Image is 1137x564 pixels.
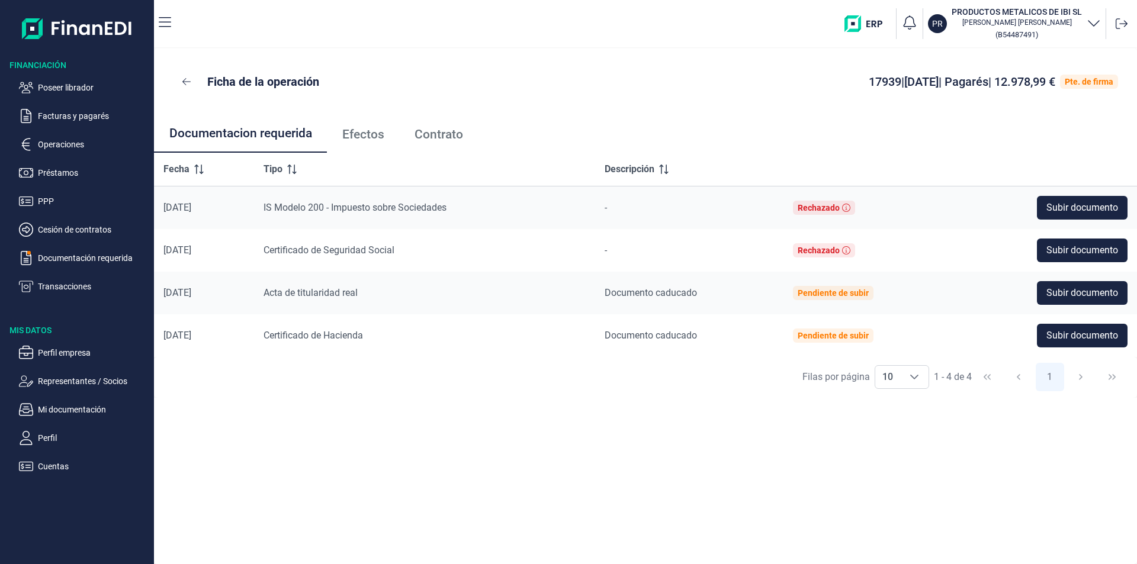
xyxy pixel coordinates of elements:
button: Previous Page [1004,363,1033,391]
span: Acta de titularidad real [264,287,358,298]
span: Subir documento [1046,201,1118,215]
button: Last Page [1098,363,1126,391]
button: PRPRODUCTOS METALICOS DE IBI SL[PERSON_NAME] [PERSON_NAME](B54487491) [928,6,1101,41]
span: Certificado de Seguridad Social [264,244,394,256]
a: Documentacion requerida [154,115,327,154]
button: Subir documento [1037,239,1128,262]
div: Rechazado [798,203,840,212]
button: Poseer librador [19,80,149,95]
p: [PERSON_NAME] [PERSON_NAME] [952,18,1082,27]
p: Operaciones [38,137,149,152]
button: Subir documento [1037,324,1128,347]
span: Documento caducado [605,287,697,298]
span: Descripción [605,162,654,176]
p: PR [932,18,943,30]
p: Ficha de la operación [207,73,319,90]
p: Documentación requerida [38,251,149,265]
img: erp [844,15,891,32]
div: Pendiente de subir [798,288,869,298]
div: Filas por página [802,370,870,384]
span: Certificado de Hacienda [264,330,363,341]
button: Perfil [19,431,149,445]
button: Cuentas [19,459,149,473]
div: Rechazado [798,246,840,255]
button: Transacciones [19,279,149,294]
button: Perfil empresa [19,346,149,360]
div: [DATE] [163,244,245,256]
p: PPP [38,194,149,208]
span: 10 [875,366,900,388]
button: PPP [19,194,149,208]
p: Cesión de contratos [38,223,149,237]
p: Perfil empresa [38,346,149,360]
span: IS Modelo 200 - Impuesto sobre Sociedades [264,202,447,213]
p: Transacciones [38,279,149,294]
button: Page 1 [1036,363,1064,391]
button: Préstamos [19,166,149,180]
p: Perfil [38,431,149,445]
button: Facturas y pagarés [19,109,149,123]
button: Subir documento [1037,196,1128,220]
span: 1 - 4 de 4 [934,372,972,382]
button: Documentación requerida [19,251,149,265]
span: Efectos [342,128,384,141]
div: [DATE] [163,287,245,299]
p: Facturas y pagarés [38,109,149,123]
button: Representantes / Socios [19,374,149,388]
small: Copiar cif [995,30,1038,39]
span: 17939 | [DATE] | Pagarés | 12.978,99 € [869,75,1055,89]
img: Logo de aplicación [22,9,133,47]
p: Mi documentación [38,402,149,417]
span: Documentacion requerida [169,127,312,140]
button: Next Page [1067,363,1095,391]
span: Fecha [163,162,189,176]
span: - [605,244,607,256]
span: Subir documento [1046,286,1118,300]
p: Cuentas [38,459,149,473]
button: Operaciones [19,137,149,152]
button: Subir documento [1037,281,1128,305]
div: Choose [900,366,929,388]
div: Pte. de firma [1065,77,1113,86]
span: Subir documento [1046,328,1118,343]
div: Pendiente de subir [798,331,869,340]
a: Contrato [399,115,478,154]
span: Subir documento [1046,243,1118,257]
p: Representantes / Socios [38,374,149,388]
button: Mi documentación [19,402,149,417]
p: Préstamos [38,166,149,180]
button: Cesión de contratos [19,223,149,237]
h3: PRODUCTOS METALICOS DE IBI SL [952,6,1082,18]
a: Efectos [327,115,399,154]
button: First Page [973,363,1001,391]
span: Contrato [415,128,463,141]
span: - [605,202,607,213]
span: Documento caducado [605,330,697,341]
div: [DATE] [163,202,245,214]
span: Tipo [264,162,282,176]
p: Poseer librador [38,80,149,95]
div: [DATE] [163,330,245,341]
